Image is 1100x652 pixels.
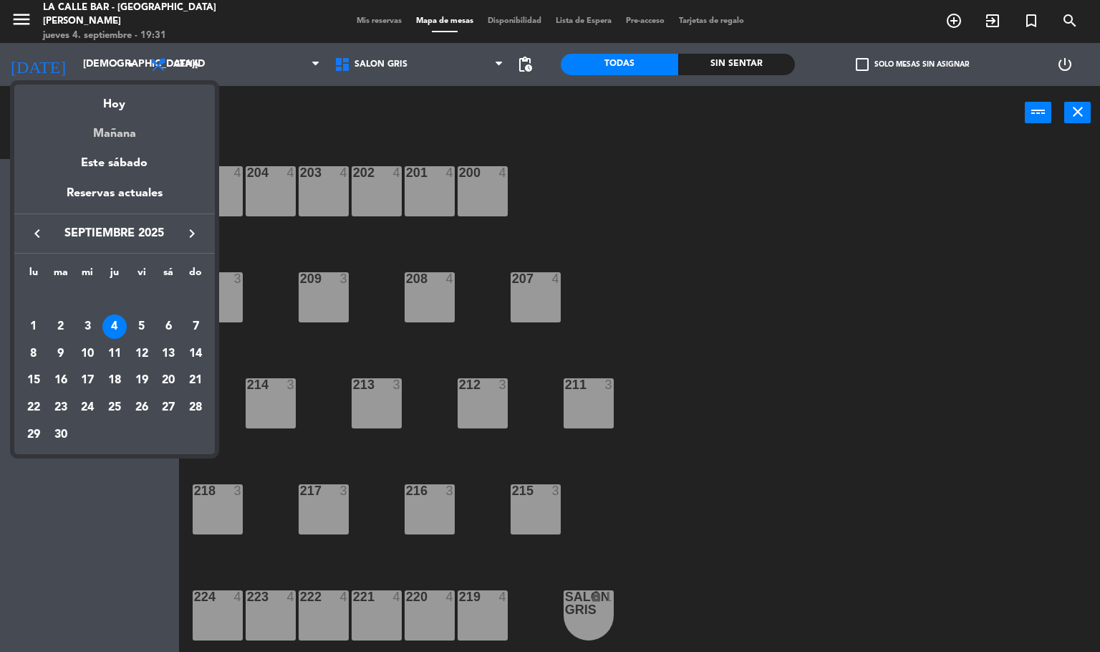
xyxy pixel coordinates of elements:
[155,394,183,421] td: 27 de septiembre de 2025
[49,342,73,366] div: 9
[128,264,155,287] th: viernes
[130,342,154,366] div: 12
[21,395,46,420] div: 22
[47,264,74,287] th: martes
[130,395,154,420] div: 26
[183,369,208,393] div: 21
[102,315,127,339] div: 4
[49,315,73,339] div: 2
[128,394,155,421] td: 26 de septiembre de 2025
[101,264,128,287] th: jueves
[179,224,205,243] button: keyboard_arrow_right
[75,369,100,393] div: 17
[183,315,208,339] div: 7
[20,394,47,421] td: 22 de septiembre de 2025
[182,340,209,368] td: 14 de septiembre de 2025
[20,368,47,395] td: 15 de septiembre de 2025
[128,340,155,368] td: 12 de septiembre de 2025
[101,313,128,340] td: 4 de septiembre de 2025
[101,368,128,395] td: 18 de septiembre de 2025
[20,287,209,314] td: SEP.
[20,340,47,368] td: 8 de septiembre de 2025
[49,423,73,447] div: 30
[102,395,127,420] div: 25
[128,368,155,395] td: 19 de septiembre de 2025
[20,264,47,287] th: lunes
[183,395,208,420] div: 28
[182,394,209,421] td: 28 de septiembre de 2025
[24,224,50,243] button: keyboard_arrow_left
[74,264,101,287] th: miércoles
[14,143,215,183] div: Este sábado
[74,340,101,368] td: 10 de septiembre de 2025
[47,421,74,449] td: 30 de septiembre de 2025
[21,315,46,339] div: 1
[47,313,74,340] td: 2 de septiembre de 2025
[75,342,100,366] div: 10
[47,340,74,368] td: 9 de septiembre de 2025
[29,225,46,242] i: keyboard_arrow_left
[21,342,46,366] div: 8
[75,315,100,339] div: 3
[130,315,154,339] div: 5
[14,85,215,114] div: Hoy
[74,368,101,395] td: 17 de septiembre de 2025
[183,225,201,242] i: keyboard_arrow_right
[101,394,128,421] td: 25 de septiembre de 2025
[156,315,180,339] div: 6
[21,423,46,447] div: 29
[182,313,209,340] td: 7 de septiembre de 2025
[14,114,215,143] div: Mañana
[155,264,183,287] th: sábado
[156,395,180,420] div: 27
[47,368,74,395] td: 16 de septiembre de 2025
[155,313,183,340] td: 6 de septiembre de 2025
[101,340,128,368] td: 11 de septiembre de 2025
[74,394,101,421] td: 24 de septiembre de 2025
[182,368,209,395] td: 21 de septiembre de 2025
[155,368,183,395] td: 20 de septiembre de 2025
[21,369,46,393] div: 15
[102,369,127,393] div: 18
[49,369,73,393] div: 16
[50,224,179,243] span: septiembre 2025
[156,369,180,393] div: 20
[156,342,180,366] div: 13
[155,340,183,368] td: 13 de septiembre de 2025
[74,313,101,340] td: 3 de septiembre de 2025
[75,395,100,420] div: 24
[20,421,47,449] td: 29 de septiembre de 2025
[183,342,208,366] div: 14
[182,264,209,287] th: domingo
[49,395,73,420] div: 23
[14,184,215,214] div: Reservas actuales
[47,394,74,421] td: 23 de septiembre de 2025
[128,313,155,340] td: 5 de septiembre de 2025
[20,313,47,340] td: 1 de septiembre de 2025
[102,342,127,366] div: 11
[130,369,154,393] div: 19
